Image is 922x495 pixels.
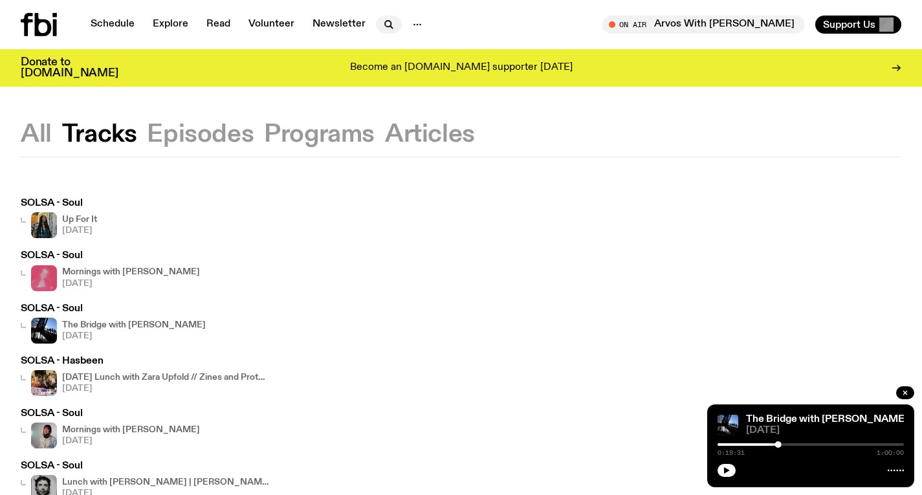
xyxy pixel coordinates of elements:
span: 0:19:31 [718,450,745,456]
p: Become an [DOMAIN_NAME] supporter [DATE] [350,62,573,74]
a: SOLSA - SoulKana Frazer is smiling at the camera with her head tilted slightly to her left. She w... [21,409,200,448]
h4: Mornings with [PERSON_NAME] [62,426,200,434]
img: Otherworlds Zine Fair [31,370,57,396]
button: On AirArvos With [PERSON_NAME] [602,16,805,34]
h4: Lunch with [PERSON_NAME] | [PERSON_NAME]'s Mic Interview [62,478,269,487]
button: Programs [264,123,375,146]
a: The Bridge with [PERSON_NAME] [746,414,908,424]
a: SOLSA - SoulIfy - a Brown Skin girl with black braided twists, looking up to the side with her to... [21,199,97,238]
img: Ify - a Brown Skin girl with black braided twists, looking up to the side with her tongue stickin... [31,212,57,238]
h4: Up For It [62,215,97,224]
a: Newsletter [305,16,373,34]
h3: SOLSA - Soul [21,409,200,419]
span: [DATE] [62,384,269,393]
h4: Mornings with [PERSON_NAME] [62,268,200,276]
a: Volunteer [241,16,302,34]
a: Explore [145,16,196,34]
img: People climb Sydney's Harbour Bridge [31,318,57,344]
h4: [DATE] Lunch with Zara Upfold // Zines and Protest! [62,373,269,382]
span: [DATE] [62,226,97,235]
span: [DATE] [62,437,200,445]
button: Tracks [62,123,137,146]
span: [DATE] [62,332,206,340]
button: Articles [385,123,475,146]
a: SOLSA - SoulPeople climb Sydney's Harbour BridgeThe Bridge with [PERSON_NAME][DATE] [21,304,206,344]
h3: SOLSA - Hasbeen [21,357,269,366]
a: SOLSA - HasbeenOtherworlds Zine Fair[DATE] Lunch with Zara Upfold // Zines and Protest![DATE] [21,357,269,396]
h3: SOLSA - Soul [21,199,97,208]
img: Kana Frazer is smiling at the camera with her head tilted slightly to her left. She wears big bla... [31,423,57,448]
button: Episodes [147,123,254,146]
span: [DATE] [746,426,904,435]
span: 1:00:00 [877,450,904,456]
button: All [21,123,52,146]
span: Support Us [823,19,875,30]
span: [DATE] [62,280,200,288]
h3: SOLSA - Soul [21,251,200,261]
a: Schedule [83,16,142,34]
h4: The Bridge with [PERSON_NAME] [62,321,206,329]
h3: SOLSA - Soul [21,461,269,471]
h3: SOLSA - Soul [21,304,206,314]
button: Support Us [815,16,901,34]
h3: Donate to [DOMAIN_NAME] [21,57,118,79]
img: People climb Sydney's Harbour Bridge [718,415,738,435]
a: SOLSA - SoulMornings with [PERSON_NAME][DATE] [21,251,200,291]
a: Read [199,16,238,34]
